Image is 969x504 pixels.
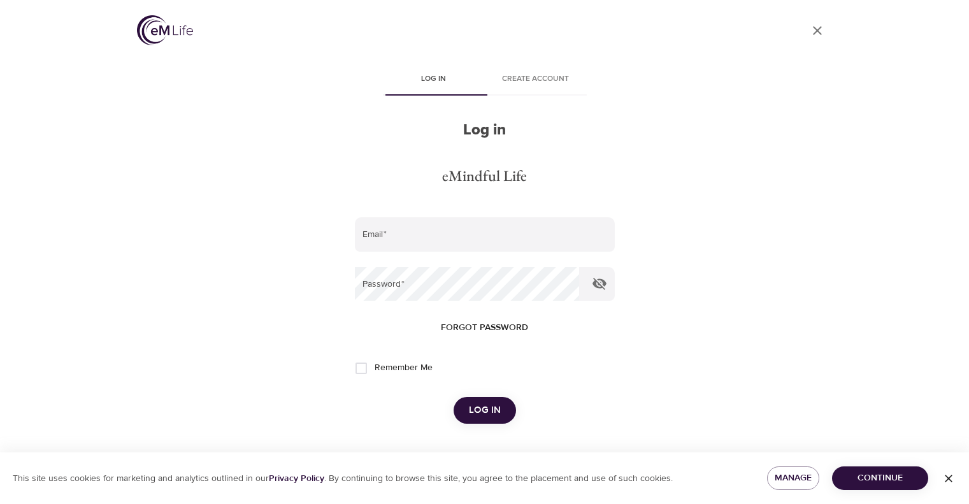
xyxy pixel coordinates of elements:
[767,466,820,490] button: Manage
[137,15,193,45] img: logo
[442,165,527,187] div: eMindful Life
[492,73,579,86] span: Create account
[832,466,928,490] button: Continue
[441,320,528,336] span: Forgot password
[842,470,918,486] span: Continue
[391,73,477,86] span: Log in
[473,449,497,464] div: OR
[355,65,615,96] div: disabled tabs example
[469,402,501,419] span: Log in
[375,361,433,375] span: Remember Me
[269,473,324,484] a: Privacy Policy
[802,15,833,46] a: close
[454,397,516,424] button: Log in
[355,121,615,140] h2: Log in
[436,316,533,340] button: Forgot password
[777,470,810,486] span: Manage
